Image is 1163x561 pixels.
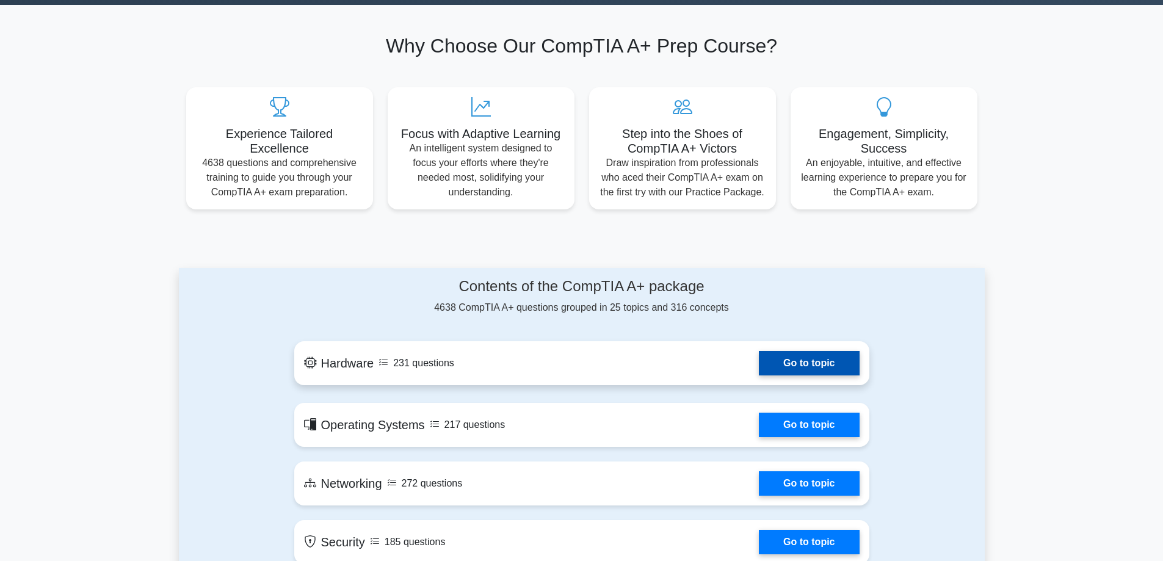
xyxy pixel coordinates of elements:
p: 4638 questions and comprehensive training to guide you through your CompTIA A+ exam preparation. [196,156,363,200]
h5: Experience Tailored Excellence [196,126,363,156]
h5: Focus with Adaptive Learning [397,126,565,141]
h5: Engagement, Simplicity, Success [800,126,968,156]
h2: Why Choose Our CompTIA A+ Prep Course? [186,34,977,57]
h4: Contents of the CompTIA A+ package [294,278,869,295]
p: An intelligent system designed to focus your efforts where they're needed most, solidifying your ... [397,141,565,200]
a: Go to topic [759,530,859,554]
h5: Step into the Shoes of CompTIA A+ Victors [599,126,766,156]
p: Draw inspiration from professionals who aced their CompTIA A+ exam on the first try with our Prac... [599,156,766,200]
a: Go to topic [759,351,859,375]
div: 4638 CompTIA A+ questions grouped in 25 topics and 316 concepts [294,278,869,315]
p: An enjoyable, intuitive, and effective learning experience to prepare you for the CompTIA A+ exam. [800,156,968,200]
a: Go to topic [759,413,859,437]
a: Go to topic [759,471,859,496]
